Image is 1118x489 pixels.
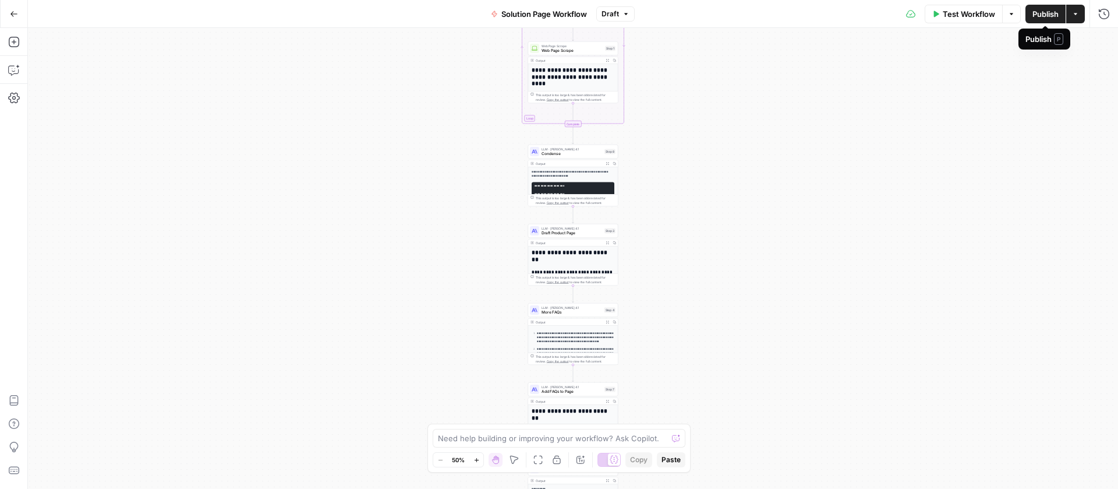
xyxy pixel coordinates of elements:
[604,387,615,392] div: Step 7
[572,286,574,302] g: Edge from step_3 to step_4
[602,9,619,19] span: Draft
[536,275,615,284] div: This output is too large & has been abbreviated for review. to view the full content.
[943,8,995,20] span: Test Workflow
[536,196,615,205] div: This output is too large & has been abbreviated for review. to view the full content.
[542,230,602,236] span: Draft Product Page
[542,385,602,389] span: LLM · [PERSON_NAME] 4.1
[501,8,587,20] span: Solution Page Workflow
[572,365,574,382] g: Edge from step_4 to step_7
[536,399,602,404] div: Output
[536,320,602,325] div: Output
[565,121,582,127] div: Complete
[604,308,616,313] div: Step 4
[547,280,569,284] span: Copy the output
[542,44,603,48] span: Web Page Scrape
[572,206,574,223] g: Edge from step_8 to step_3
[536,241,602,245] div: Output
[657,452,685,467] button: Paste
[1032,8,1059,20] span: Publish
[547,98,569,101] span: Copy the output
[605,46,615,51] div: Step 1
[1054,33,1063,45] span: P
[1025,33,1063,45] div: Publish
[542,151,602,157] span: Condense
[572,127,574,144] g: Edge from step_2-iteration-end to step_8
[604,228,615,234] div: Step 3
[542,389,602,395] span: Add FAQs to Page
[452,455,465,465] span: 50%
[542,309,602,315] span: More FAQs
[528,121,618,127] div: Complete
[604,149,615,154] div: Step 8
[1025,5,1066,23] button: Publish
[536,58,602,63] div: Output
[547,201,569,205] span: Copy the output
[542,226,602,231] span: LLM · [PERSON_NAME] 4.1
[536,354,615,364] div: This output is too large & has been abbreviated for review. to view the full content.
[925,5,1002,23] button: Test Workflow
[536,479,602,483] div: Output
[625,452,652,467] button: Copy
[572,24,574,41] g: Edge from step_2 to step_1
[596,6,635,22] button: Draft
[542,305,602,310] span: LLM · [PERSON_NAME] 4.1
[484,5,594,23] button: Solution Page Workflow
[536,161,602,166] div: Output
[630,455,648,465] span: Copy
[542,48,603,54] span: Web Page Scrape
[661,455,681,465] span: Paste
[536,93,615,102] div: This output is too large & has been abbreviated for review. to view the full content.
[547,360,569,363] span: Copy the output
[542,147,602,152] span: LLM · [PERSON_NAME] 4.1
